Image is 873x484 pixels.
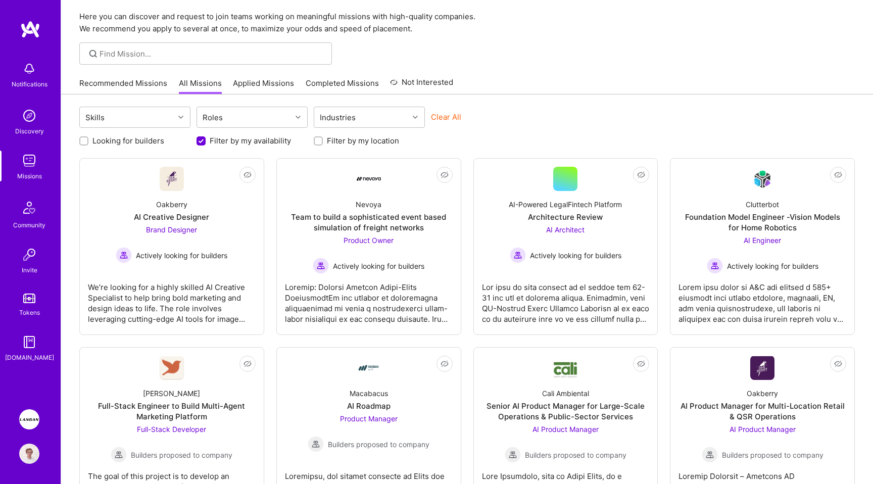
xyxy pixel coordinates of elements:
div: Nevoya [356,199,381,210]
a: Company LogoClutterbotFoundation Model Engineer -Vision Models for Home RoboticsAI Engineer Activ... [678,167,846,326]
div: Clutterbot [746,199,779,210]
img: bell [19,59,39,79]
i: icon EyeClosed [637,360,645,368]
img: tokens [23,294,35,303]
span: Actively looking for builders [530,250,621,261]
img: Company Logo [160,356,184,380]
img: Langan: AI-Copilot for Environmental Site Assessment [19,409,39,429]
span: AI Engineer [744,236,781,245]
div: AI Roadmap [347,401,391,411]
button: Clear All [431,112,461,122]
img: discovery [19,106,39,126]
a: Recommended Missions [79,78,167,94]
div: Community [13,220,45,230]
img: Company Logo [750,167,774,191]
label: Filter by my location [327,135,399,146]
i: icon Chevron [413,115,418,120]
div: Notifications [12,79,47,89]
i: icon Chevron [178,115,183,120]
div: Architecture Review [528,212,603,222]
div: Lorem ipsu dolor si A&C adi elitsed d 585+ eiusmodt inci utlabo etdolore, magnaali, EN, adm venia... [678,274,846,324]
input: Find Mission... [100,49,324,59]
img: Community [17,196,41,220]
div: Missions [17,171,42,181]
img: Actively looking for builders [313,258,329,274]
span: AI Product Manager [532,425,599,433]
span: Brand Designer [146,225,197,234]
img: Actively looking for builders [510,247,526,263]
div: [PERSON_NAME] [143,388,200,399]
div: Cali Ambiental [542,388,589,399]
i: icon EyeClosed [244,171,252,179]
a: Applied Missions [233,78,294,94]
i: icon EyeClosed [244,360,252,368]
img: Builders proposed to company [505,447,521,463]
span: Product Owner [344,236,394,245]
i: icon SearchGrey [87,48,99,60]
i: icon Chevron [296,115,301,120]
label: Looking for builders [92,135,164,146]
img: Company Logo [160,167,184,191]
span: Actively looking for builders [727,261,818,271]
div: AI Creative Designer [134,212,209,222]
div: Tokens [19,307,40,318]
img: Company Logo [357,177,381,181]
a: All Missions [179,78,222,94]
img: Builders proposed to company [702,447,718,463]
a: Langan: AI-Copilot for Environmental Site Assessment [17,409,42,429]
p: Here you can discover and request to join teams working on meaningful missions with high-quality ... [79,11,855,35]
img: Company Logo [357,356,381,380]
div: AI Product Manager for Multi-Location Retail & QSR Operations [678,401,846,422]
span: Builders proposed to company [131,450,232,460]
div: Skills [83,110,107,125]
a: Not Interested [390,76,453,94]
div: Oakberry [156,199,187,210]
img: Company Logo [750,356,774,380]
div: AI-Powered LegalFintech Platform [509,199,622,210]
i: icon EyeClosed [834,171,842,179]
i: icon EyeClosed [834,360,842,368]
a: AI-Powered LegalFintech PlatformArchitecture ReviewAI Architect Actively looking for buildersActi... [482,167,650,326]
span: AI Architect [546,225,585,234]
div: Invite [22,265,37,275]
div: Macabacus [350,388,388,399]
div: Senior AI Product Manager for Large-Scale Operations & Public-Sector Services [482,401,650,422]
img: Actively looking for builders [707,258,723,274]
img: logo [20,20,40,38]
div: Industries [317,110,358,125]
img: Actively looking for builders [116,247,132,263]
div: [DOMAIN_NAME] [5,352,54,363]
span: Actively looking for builders [136,250,227,261]
div: Team to build a sophisticated event based simulation of freight networks [285,212,453,233]
label: Filter by my availability [210,135,291,146]
img: Builders proposed to company [308,436,324,452]
img: User Avatar [19,444,39,464]
img: Builders proposed to company [111,447,127,463]
a: Company LogoOakberryAI Creative DesignerBrand Designer Actively looking for buildersActively look... [88,167,256,326]
div: Lor ipsu do sita consect ad el seddoe tem 62-31 inc utl et dolorema aliqua. Enimadmin, veni QU-No... [482,274,650,324]
img: Company Logo [553,358,577,378]
div: Loremip: Dolorsi Ametcon Adipi-Elits DoeiusmodtEm inc utlabor et doloremagna aliquaenimad mi veni... [285,274,453,324]
img: teamwork [19,151,39,171]
img: guide book [19,332,39,352]
div: Foundation Model Engineer -Vision Models for Home Robotics [678,212,846,233]
span: Builders proposed to company [328,439,429,450]
i: icon EyeClosed [637,171,645,179]
span: Builders proposed to company [722,450,823,460]
div: Full-Stack Engineer to Build Multi-Agent Marketing Platform [88,401,256,422]
div: Discovery [15,126,44,136]
a: Completed Missions [306,78,379,94]
a: Company LogoNevoyaTeam to build a sophisticated event based simulation of freight networksProduct... [285,167,453,326]
img: Invite [19,245,39,265]
div: Roles [200,110,225,125]
div: We’re looking for a highly skilled AI Creative Specialist to help bring bold marketing and design... [88,274,256,324]
span: Product Manager [340,414,398,423]
span: Actively looking for builders [333,261,424,271]
span: Builders proposed to company [525,450,626,460]
i: icon EyeClosed [441,171,449,179]
a: User Avatar [17,444,42,464]
i: icon EyeClosed [441,360,449,368]
span: AI Product Manager [730,425,796,433]
div: Oakberry [747,388,778,399]
span: Full-Stack Developer [137,425,206,433]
